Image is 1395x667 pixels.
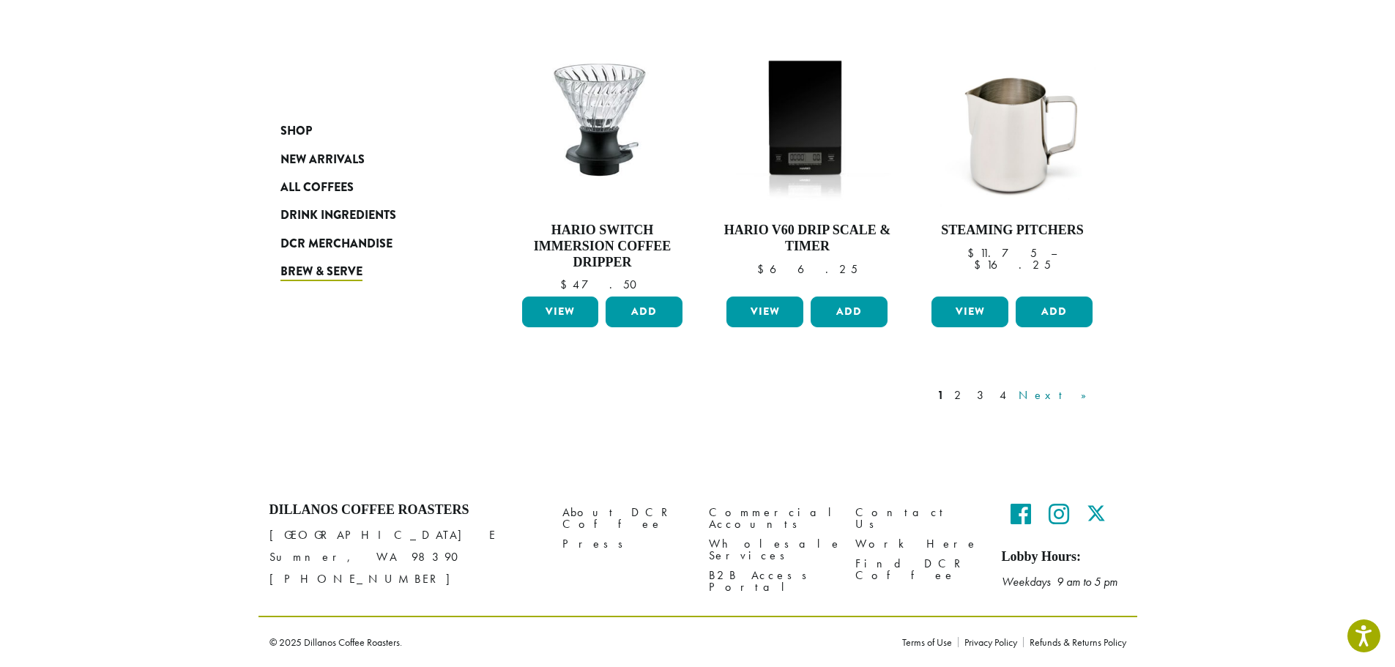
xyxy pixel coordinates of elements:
a: Refunds & Returns Policy [1023,637,1126,647]
a: 2 [951,387,970,404]
span: Brew & Serve [280,263,362,281]
a: Next » [1016,387,1100,404]
a: Brew & Serve [280,258,456,286]
a: View [931,297,1008,327]
img: Switch-Immersion-Coffee-Dripper-02.jpg [518,45,686,209]
em: Weekdays 9 am to 5 pm [1002,574,1117,589]
bdi: 47.50 [560,277,644,292]
a: New Arrivals [280,145,456,173]
a: 3 [974,387,992,404]
a: About DCR Coffee [562,502,687,534]
span: Drink Ingredients [280,206,396,225]
img: Hario-V60-Scale-300x300.jpg [723,42,891,211]
span: $ [974,257,986,272]
a: Terms of Use [902,637,958,647]
a: View [726,297,803,327]
span: $ [967,245,980,261]
a: Drink Ingredients [280,201,456,229]
span: $ [560,277,573,292]
button: Add [811,297,888,327]
a: Contact Us [855,502,980,534]
button: Add [1016,297,1093,327]
a: Press [562,534,687,554]
a: Hario Switch Immersion Coffee Dripper $47.50 [518,42,687,291]
span: New Arrivals [280,151,365,169]
h4: Steaming Pitchers [928,223,1096,239]
h5: Lobby Hours: [1002,549,1126,565]
a: 4 [997,387,1011,404]
a: Commercial Accounts [709,502,833,534]
a: 1 [934,387,947,404]
bdi: 11.75 [967,245,1037,261]
a: Wholesale Services [709,534,833,565]
a: DCR Merchandise [280,230,456,258]
span: All Coffees [280,179,354,197]
bdi: 16.25 [974,257,1051,272]
h4: Dillanos Coffee Roasters [269,502,540,518]
a: Work Here [855,534,980,554]
a: Shop [280,117,456,145]
a: Hario V60 Drip Scale & Timer $66.25 [723,42,891,291]
p: [GEOGRAPHIC_DATA] E Sumner, WA 98390 [PHONE_NUMBER] [269,524,540,590]
a: B2B Access Portal [709,566,833,597]
p: © 2025 Dillanos Coffee Roasters. [269,637,880,647]
span: Shop [280,122,312,141]
a: Privacy Policy [958,637,1023,647]
a: View [522,297,599,327]
h4: Hario V60 Drip Scale & Timer [723,223,891,254]
h4: Hario Switch Immersion Coffee Dripper [518,223,687,270]
a: Steaming Pitchers [928,42,1096,291]
span: – [1051,245,1057,261]
bdi: 66.25 [757,261,858,277]
a: Find DCR Coffee [855,554,980,586]
img: DP3266.20-oz.01.default.png [928,42,1096,211]
span: $ [757,261,770,277]
span: DCR Merchandise [280,235,393,253]
button: Add [606,297,682,327]
a: All Coffees [280,174,456,201]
